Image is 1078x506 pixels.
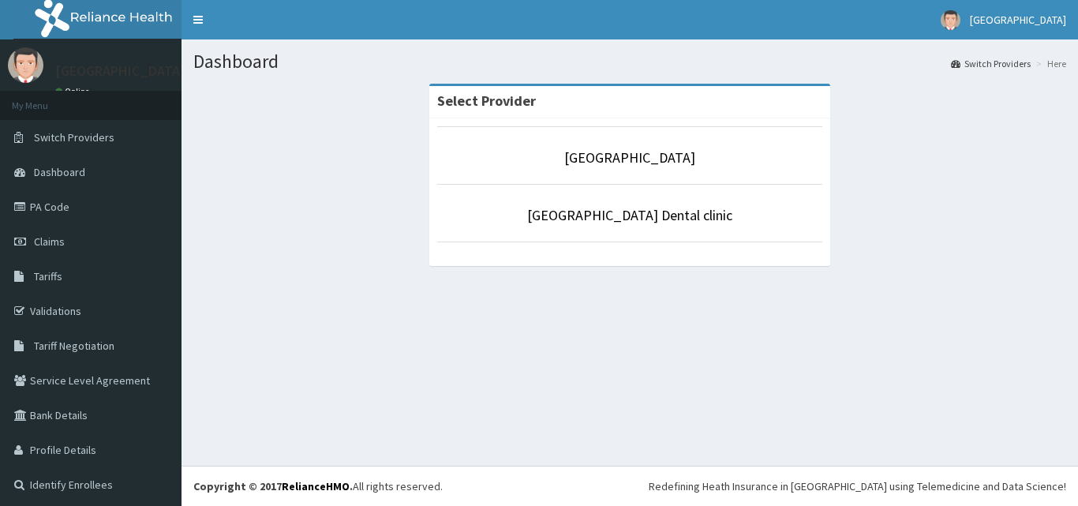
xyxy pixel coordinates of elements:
[193,51,1066,72] h1: Dashboard
[970,13,1066,27] span: [GEOGRAPHIC_DATA]
[649,478,1066,494] div: Redefining Heath Insurance in [GEOGRAPHIC_DATA] using Telemedicine and Data Science!
[34,130,114,144] span: Switch Providers
[941,10,960,30] img: User Image
[55,64,185,78] p: [GEOGRAPHIC_DATA]
[437,92,536,110] strong: Select Provider
[34,165,85,179] span: Dashboard
[55,86,93,97] a: Online
[34,269,62,283] span: Tariffs
[282,479,350,493] a: RelianceHMO
[564,148,695,167] a: [GEOGRAPHIC_DATA]
[34,339,114,353] span: Tariff Negotiation
[182,466,1078,506] footer: All rights reserved.
[951,57,1031,70] a: Switch Providers
[34,234,65,249] span: Claims
[527,206,732,224] a: [GEOGRAPHIC_DATA] Dental clinic
[8,47,43,83] img: User Image
[1032,57,1066,70] li: Here
[193,479,353,493] strong: Copyright © 2017 .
